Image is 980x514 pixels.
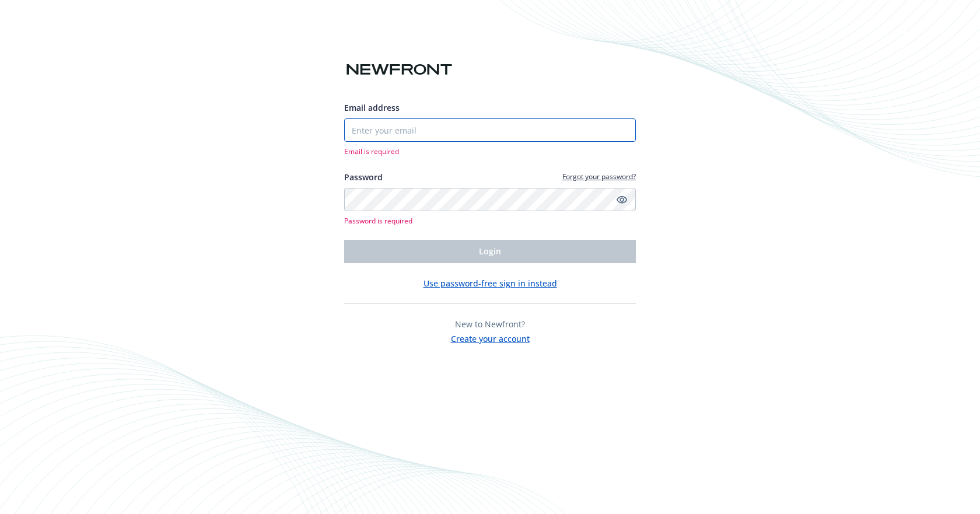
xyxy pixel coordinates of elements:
[344,118,636,142] input: Enter your email
[344,102,400,113] span: Email address
[451,330,530,345] button: Create your account
[344,60,454,80] img: Newfront logo
[344,146,636,156] span: Email is required
[479,246,501,257] span: Login
[562,172,636,181] a: Forgot your password?
[344,188,636,211] input: Enter your password
[615,193,629,207] a: Show password
[344,240,636,263] button: Login
[344,171,383,183] label: Password
[423,277,557,289] button: Use password-free sign in instead
[344,216,636,226] span: Password is required
[455,319,525,330] span: New to Newfront?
